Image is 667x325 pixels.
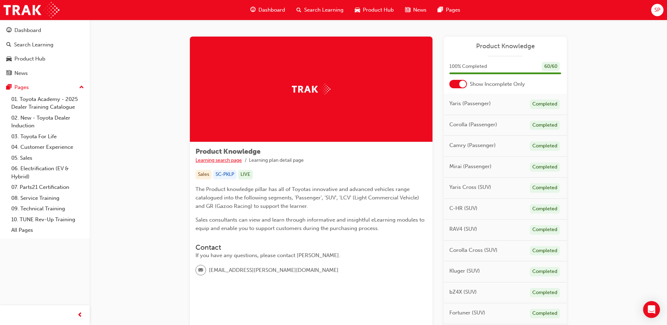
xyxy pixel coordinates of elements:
[449,42,561,50] a: Product Knowledge
[6,42,11,48] span: search-icon
[355,6,360,14] span: car-icon
[470,80,525,88] span: Show Incomplete Only
[530,288,560,298] div: Completed
[438,6,443,14] span: pages-icon
[195,147,261,155] span: Product Knowledge
[195,217,426,231] span: Sales consultants can view and learn through informative and insightful eLearning modules to equi...
[8,225,87,236] a: All Pages
[530,141,560,151] div: Completed
[449,141,496,149] span: Camry (Passenger)
[8,214,87,225] a: 10. TUNE Rev-Up Training
[3,81,87,94] button: Pages
[530,183,560,193] div: Completed
[349,3,399,17] a: car-iconProduct Hub
[3,24,87,37] a: Dashboard
[8,142,87,153] a: 04. Customer Experience
[195,251,427,260] div: If you have any questions, please contact [PERSON_NAME].
[14,55,45,63] div: Product Hub
[250,6,256,14] span: guage-icon
[258,6,285,14] span: Dashboard
[530,204,560,214] div: Completed
[399,3,432,17] a: news-iconNews
[79,83,84,92] span: up-icon
[77,311,83,320] span: prev-icon
[291,3,349,17] a: search-iconSearch Learning
[3,67,87,80] a: News
[198,266,203,275] span: email-icon
[6,70,12,77] span: news-icon
[296,6,301,14] span: search-icon
[530,246,560,256] div: Completed
[530,100,560,109] div: Completed
[449,225,477,233] span: RAV4 (SUV)
[530,121,560,130] div: Completed
[405,6,410,14] span: news-icon
[14,26,41,34] div: Dashboard
[449,121,497,129] span: Corolla (Passenger)
[8,94,87,113] a: 01. Toyota Academy - 2025 Dealer Training Catalogue
[6,84,12,91] span: pages-icon
[249,157,304,165] li: Learning plan detail page
[8,131,87,142] a: 03. Toyota For Life
[3,38,87,51] a: Search Learning
[8,203,87,214] a: 09. Technical Training
[8,113,87,131] a: 02. New - Toyota Dealer Induction
[238,170,253,179] div: LIVE
[651,4,663,16] button: SP
[530,309,560,318] div: Completed
[449,162,492,171] span: Mirai (Passenger)
[449,288,477,296] span: bZ4X (SUV)
[449,100,491,108] span: Yaris (Passenger)
[195,157,242,163] a: Learning search page
[3,23,87,81] button: DashboardSearch LearningProduct HubNews
[449,246,498,254] span: Corolla Cross (SUV)
[6,27,12,34] span: guage-icon
[449,183,491,191] span: Yaris Cross (SUV)
[304,6,344,14] span: Search Learning
[4,2,59,18] img: Trak
[14,41,53,49] div: Search Learning
[449,63,487,71] span: 100 % Completed
[6,56,12,62] span: car-icon
[413,6,427,14] span: News
[449,309,485,317] span: Fortuner (SUV)
[213,170,237,179] div: SC-PKLP
[449,204,477,212] span: C-HR (SUV)
[542,62,560,71] div: 60 / 60
[195,170,212,179] div: Sales
[195,186,421,209] span: The Product knowledge pillar has all of Toyotas innovative and advanced vehicles range catalogued...
[530,267,560,276] div: Completed
[530,225,560,235] div: Completed
[8,182,87,193] a: 07. Parts21 Certification
[292,84,331,95] img: Trak
[14,69,28,77] div: News
[209,266,339,274] span: [EMAIL_ADDRESS][PERSON_NAME][DOMAIN_NAME]
[245,3,291,17] a: guage-iconDashboard
[643,301,660,318] div: Open Intercom Messenger
[654,6,660,14] span: SP
[195,243,427,251] h3: Contact
[8,153,87,164] a: 05. Sales
[8,163,87,182] a: 06. Electrification (EV & Hybrid)
[363,6,394,14] span: Product Hub
[432,3,466,17] a: pages-iconPages
[14,83,29,91] div: Pages
[8,193,87,204] a: 08. Service Training
[530,162,560,172] div: Completed
[449,267,480,275] span: Kluger (SUV)
[446,6,460,14] span: Pages
[3,52,87,65] a: Product Hub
